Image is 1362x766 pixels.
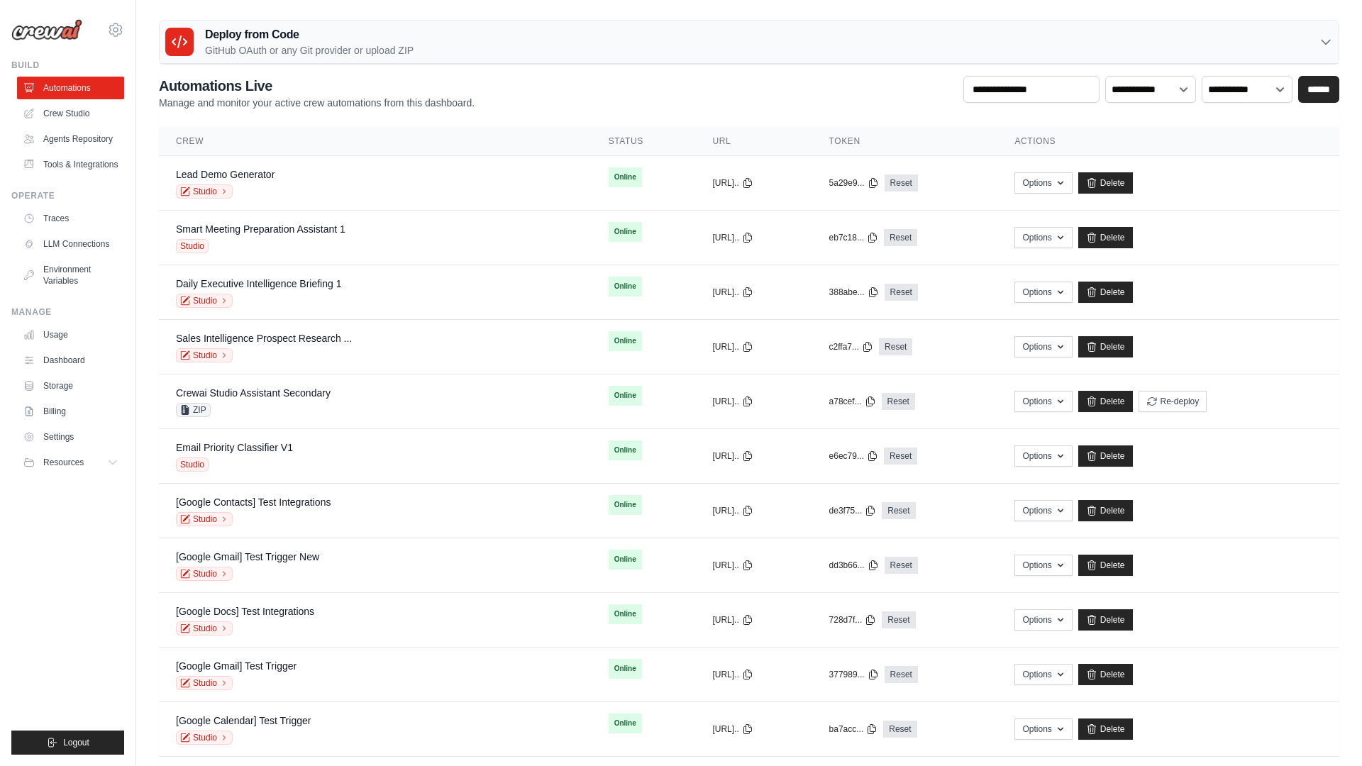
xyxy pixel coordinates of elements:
[885,284,918,301] a: Reset
[176,403,211,417] span: ZIP
[885,666,918,683] a: Reset
[609,604,642,624] span: Online
[829,341,873,353] button: c2ffa7...
[63,737,89,748] span: Logout
[609,386,642,406] span: Online
[1014,609,1072,631] button: Options
[11,60,124,71] div: Build
[1078,664,1133,685] a: Delete
[176,715,311,726] a: [Google Calendar] Test Trigger
[882,502,915,519] a: Reset
[176,387,331,399] a: Crewai Studio Assistant Secondary
[997,127,1339,156] th: Actions
[829,450,878,462] button: e6ec79...
[1014,500,1072,521] button: Options
[1078,391,1133,412] a: Delete
[592,127,696,156] th: Status
[159,96,475,110] p: Manage and monitor your active crew automations from this dashboard.
[11,306,124,318] div: Manage
[17,102,124,125] a: Crew Studio
[17,400,124,423] a: Billing
[176,223,345,235] a: Smart Meeting Preparation Assistant 1
[17,153,124,176] a: Tools & Integrations
[1078,445,1133,467] a: Delete
[879,338,912,355] a: Reset
[1014,336,1072,357] button: Options
[1014,555,1072,576] button: Options
[159,76,475,96] h2: Automations Live
[1078,172,1133,194] a: Delete
[176,184,233,199] a: Studio
[176,731,233,745] a: Studio
[17,323,124,346] a: Usage
[1014,718,1072,740] button: Options
[829,669,879,680] button: 377989...
[17,207,124,230] a: Traces
[812,127,998,156] th: Token
[609,659,642,679] span: Online
[883,721,917,738] a: Reset
[1014,664,1072,685] button: Options
[176,512,233,526] a: Studio
[1078,336,1133,357] a: Delete
[609,714,642,733] span: Online
[176,606,314,617] a: [Google Docs] Test Integrations
[176,496,331,508] a: [Google Contacts] Test Integrations
[1078,500,1133,521] a: Delete
[884,448,917,465] a: Reset
[609,331,642,351] span: Online
[829,505,877,516] button: de3f75...
[176,621,233,635] a: Studio
[176,567,233,581] a: Studio
[176,660,297,672] a: [Google Gmail] Test Trigger
[1078,282,1133,303] a: Delete
[829,232,878,243] button: eb7c18...
[17,233,124,255] a: LLM Connections
[829,560,879,571] button: dd3b66...
[11,190,124,201] div: Operate
[1078,718,1133,740] a: Delete
[609,222,642,242] span: Online
[1139,391,1207,412] button: Re-deploy
[17,258,124,292] a: Environment Variables
[829,723,878,735] button: ba7acc...
[1078,555,1133,576] a: Delete
[1078,227,1133,248] a: Delete
[1078,609,1133,631] a: Delete
[695,127,812,156] th: URL
[609,440,642,460] span: Online
[17,451,124,474] button: Resources
[159,127,592,156] th: Crew
[1014,391,1072,412] button: Options
[829,396,876,407] button: a78cef...
[609,550,642,570] span: Online
[17,128,124,150] a: Agents Repository
[11,19,82,40] img: Logo
[882,393,915,410] a: Reset
[205,43,414,57] p: GitHub OAuth or any Git provider or upload ZIP
[11,731,124,755] button: Logout
[1014,445,1072,467] button: Options
[17,426,124,448] a: Settings
[1014,172,1072,194] button: Options
[176,278,341,289] a: Daily Executive Intelligence Briefing 1
[176,239,209,253] span: Studio
[176,676,233,690] a: Studio
[176,457,209,472] span: Studio
[17,77,124,99] a: Automations
[829,614,877,626] button: 728d7f...
[176,551,319,562] a: [Google Gmail] Test Trigger New
[609,167,642,187] span: Online
[885,174,918,191] a: Reset
[885,557,918,574] a: Reset
[176,348,233,362] a: Studio
[884,229,917,246] a: Reset
[176,294,233,308] a: Studio
[609,277,642,296] span: Online
[829,287,879,298] button: 388abe...
[205,26,414,43] h3: Deploy from Code
[17,374,124,397] a: Storage
[17,349,124,372] a: Dashboard
[176,169,275,180] a: Lead Demo Generator
[882,611,915,628] a: Reset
